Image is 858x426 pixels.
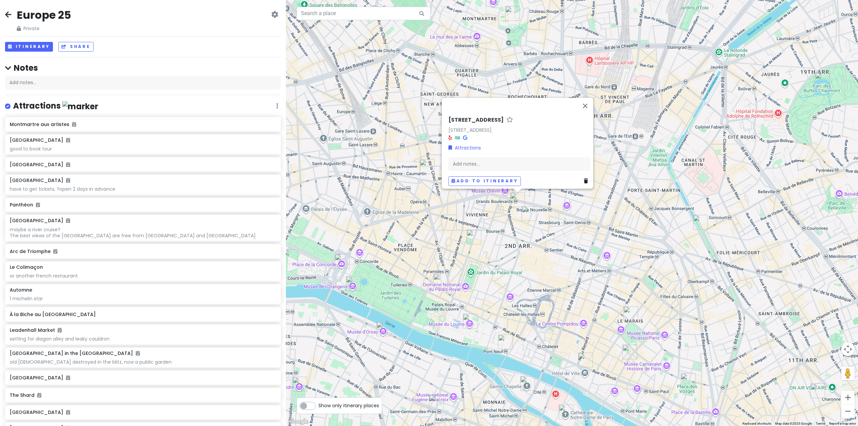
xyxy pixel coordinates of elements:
[288,417,310,426] a: Click to see this area on Google Maps
[498,334,513,349] div: La Samaritaine
[522,206,536,221] div: L'Appartement Sézane
[841,367,855,380] button: Drag Pegman onto the map to open Street View
[810,383,825,398] div: Automne
[10,336,276,342] div: setting for diagon alley and leaky cauldron
[10,137,70,143] h6: [GEOGRAPHIC_DATA]
[584,177,591,185] a: Delete place
[448,176,521,186] button: Add to itinerary
[136,351,140,356] i: Added to itinerary
[66,375,70,380] i: Added to itinerary
[62,101,98,112] img: marker
[10,218,70,224] h6: [GEOGRAPHIC_DATA]
[5,42,53,52] button: Itinerary
[506,117,513,124] a: Star place
[510,192,525,207] div: 12 Rue d'Uzès
[376,321,391,336] div: Musée d'Orsay
[293,377,307,391] div: Musée Rodin
[463,135,467,140] i: Google Maps
[288,417,310,426] img: Google
[17,8,71,22] h2: Europe 25
[5,63,281,73] h4: Notes
[5,76,281,90] div: Add notes...
[578,353,593,367] div: BHV Marais
[815,72,830,87] div: Parc des Buttes-Chaumont
[10,248,276,254] h6: Arc de Triomphe
[10,202,276,208] h6: Panthéon
[10,264,43,270] h6: Le Colimaçon
[66,138,70,142] i: Added to itinerary
[10,359,276,365] div: old [DEMOGRAPHIC_DATA] destroyed in the blitz, now a public garden
[72,122,76,127] i: Added to itinerary
[623,306,638,321] div: Le Marais
[448,144,481,151] a: Attractions
[463,314,478,328] div: Louvre Museum
[37,393,41,398] i: Added to itinerary
[318,402,379,409] span: Show only itinerary places
[13,101,98,112] h4: Attractions
[10,350,140,356] h6: [GEOGRAPHIC_DATA] in the [GEOGRAPHIC_DATA]
[58,328,62,332] i: Added to itinerary
[829,422,856,425] a: Report a map error
[66,218,70,223] i: Added to itinerary
[816,422,825,425] a: Terms (opens in new tab)
[10,186,276,192] div: have to get tickets, ?open 2 days in advance
[693,215,708,230] div: Canal Saint-Martin
[66,178,70,183] i: Added to itinerary
[66,162,70,167] i: Added to itinerary
[17,25,71,32] span: Private
[10,227,276,239] div: maybe a river cruise? The best views of the [GEOGRAPHIC_DATA] are free from [GEOGRAPHIC_DATA] and...
[10,287,32,293] h6: Automne
[448,117,504,124] h6: [STREET_ADDRESS]
[10,375,276,381] h6: [GEOGRAPHIC_DATA]
[841,391,855,404] button: Zoom in
[681,373,695,388] div: Place des Vosges
[622,345,637,359] div: Le Colimaçon
[448,157,591,171] div: Add notes...
[448,126,492,133] a: [STREET_ADDRESS]
[429,395,444,410] div: Saint-Germain-des-Prés
[841,343,855,356] button: Map camera controls
[10,121,276,127] h6: Montmartre aux artistes
[10,146,276,152] div: good to book tour
[455,135,460,140] i: Tripadvisor
[10,327,62,333] h6: Leadenhall Market
[775,422,812,425] span: Map data ©2025 Google
[10,311,276,317] h6: À la Biche au [GEOGRAPHIC_DATA]
[467,230,481,244] div: Bibliothèque nationale de France | site Richelieu : Bibliothèque de Recherche
[505,6,520,21] div: The Basilica of the Sacred Heart of Paris
[58,42,93,52] button: Share
[10,273,276,279] div: or another french restaurant
[433,273,448,288] div: Rue Saint-Honoré
[53,249,57,254] i: Added to itinerary
[10,162,276,168] h6: [GEOGRAPHIC_DATA]
[559,405,573,419] div: Notre-Dame Cathedral of Paris
[10,409,276,415] h6: [GEOGRAPHIC_DATA]
[10,392,276,398] h6: The Shard
[420,159,434,174] div: Galeries Lafayette Haussmann
[66,410,70,415] i: Added to itinerary
[346,276,361,291] div: Musée de l'Orangerie
[520,376,535,391] div: Sainte-Chapelle
[335,254,350,269] div: Place de la Concorde
[577,98,593,114] button: Close
[297,7,431,20] input: Search a place
[841,405,855,418] button: Zoom out
[36,202,40,207] i: Added to itinerary
[742,421,771,426] button: Keyboard shortcuts
[10,296,276,302] div: 1 michelin star
[283,249,298,264] div: Petit Palais
[10,177,70,183] h6: [GEOGRAPHIC_DATA]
